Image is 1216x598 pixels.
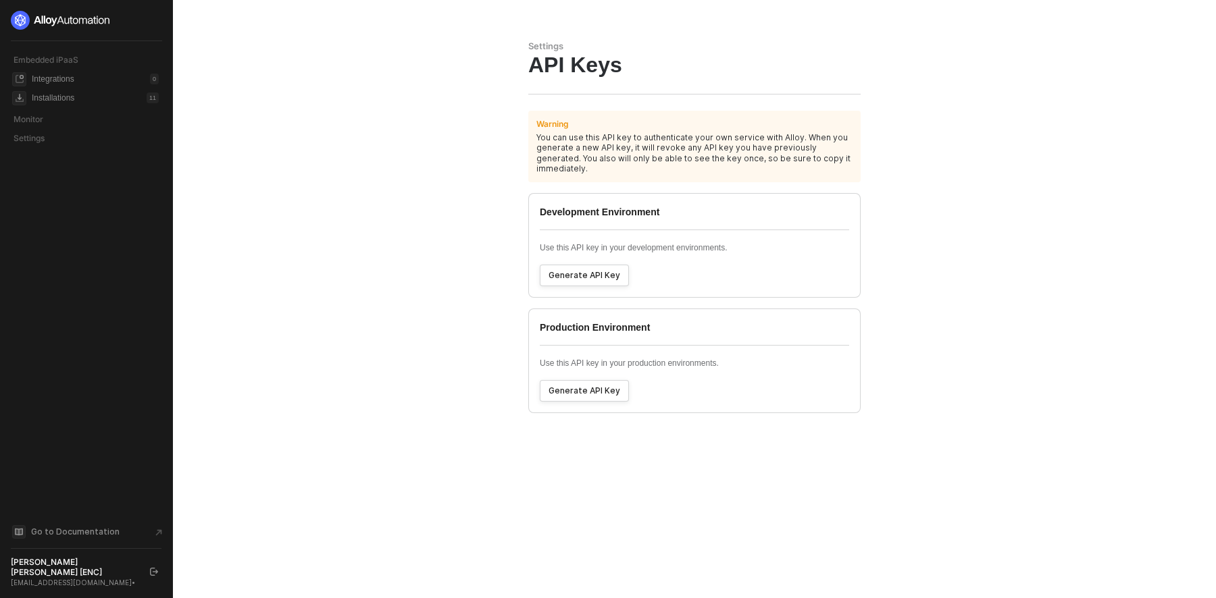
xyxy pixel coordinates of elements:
[540,380,629,402] button: Generate API Key
[31,526,120,537] span: Go to Documentation
[549,270,620,281] div: Generate API Key
[11,557,138,578] div: [PERSON_NAME] [PERSON_NAME] [ENC]
[549,385,620,396] div: Generate API Key
[32,74,74,85] div: Integrations
[540,205,849,229] div: Development Environment
[528,40,861,52] div: Settings
[12,91,26,105] span: installations
[540,265,629,286] button: Generate API Key
[14,133,45,143] span: Settings
[150,568,158,576] span: logout
[12,72,26,86] span: integrations
[11,11,161,30] a: logo
[152,526,166,539] span: document-arrow
[536,119,569,130] div: Warning
[11,11,111,30] img: logo
[540,321,849,345] div: Production Environment
[32,92,74,104] div: Installations
[528,52,861,78] div: API Keys
[12,525,26,539] span: documentation
[536,132,853,174] div: You can use this API key to authenticate your own service with Alloy. When you generate a new API...
[147,92,159,103] div: 11
[14,55,78,65] span: Embedded iPaaS
[14,114,43,124] span: Monitor
[150,74,159,84] div: 0
[540,242,849,254] p: Use this API key in your development environments.
[11,578,138,587] div: [EMAIL_ADDRESS][DOMAIN_NAME] •
[11,524,162,540] a: Knowledge Base
[540,358,849,369] p: Use this API key in your production environments.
